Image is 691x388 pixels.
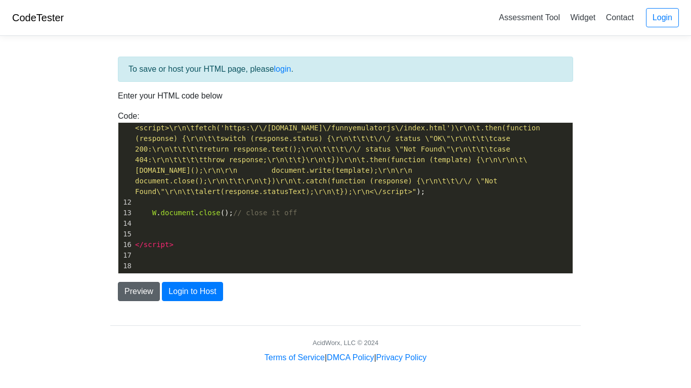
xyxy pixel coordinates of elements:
div: 17 [118,250,133,261]
span: > [169,240,173,249]
span: close [199,209,220,217]
div: Code: [110,110,581,274]
div: 18 [118,261,133,271]
div: 16 [118,239,133,250]
a: Widget [566,9,599,26]
div: 15 [118,229,133,239]
a: login [274,65,291,73]
a: Login [646,8,679,27]
span: script [144,240,169,249]
div: 14 [118,218,133,229]
button: Preview [118,282,160,301]
span: . . (); [135,209,297,217]
a: Privacy Policy [376,353,427,362]
div: 12 [118,197,133,208]
a: Assessment Tool [495,9,564,26]
a: DMCA Policy [327,353,374,362]
span: </ [135,240,144,249]
a: CodeTester [12,12,64,23]
button: Login to Host [162,282,223,301]
span: W [152,209,156,217]
div: 13 [118,208,133,218]
p: Enter your HTML code below [118,90,573,102]
div: AcidWorx, LLC © 2024 [313,338,378,348]
div: To save or host your HTML page, please . [118,57,573,82]
div: | | [265,352,426,364]
span: document [161,209,195,217]
a: Contact [602,9,638,26]
a: Terms of Service [265,353,325,362]
span: // close it off [233,209,297,217]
